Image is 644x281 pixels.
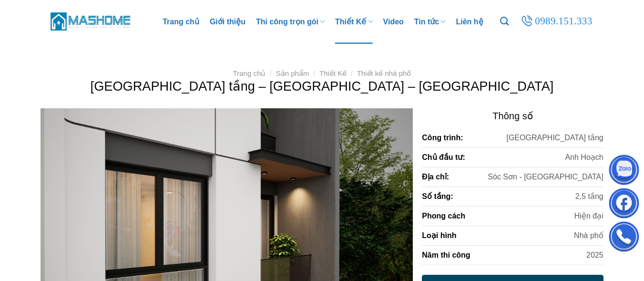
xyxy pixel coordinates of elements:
[610,224,638,252] img: Phone
[534,13,593,29] span: 0989.151.333
[357,69,411,77] a: Thiết kế nhà phố
[351,69,353,77] span: /
[500,11,509,31] a: Tìm kiếm
[565,152,603,163] div: Anh Hoạch
[422,210,465,222] div: Phong cách
[422,171,449,183] div: Địa chỉ:
[313,69,315,77] span: /
[586,250,603,261] div: 2025
[422,191,453,202] div: Số tầng:
[422,230,456,241] div: Loại hình
[610,190,638,219] img: Facebook
[422,152,465,163] div: Chủ đầu tư:
[276,69,309,77] a: Sản phẩm
[574,230,603,241] div: Nhà phố
[575,191,603,202] div: 2,5 tầng
[52,78,592,94] h1: [GEOGRAPHIC_DATA] tầng – [GEOGRAPHIC_DATA] – [GEOGRAPHIC_DATA]
[519,12,594,30] a: 0989.151.333
[233,69,266,77] a: Trang chủ
[422,250,470,261] div: Năm thi công
[270,69,272,77] span: /
[51,11,132,31] img: MasHome – Tổng Thầu Thiết Kế Và Xây Nhà Trọn Gói
[610,157,638,186] img: Zalo
[506,132,603,144] div: [GEOGRAPHIC_DATA] tầng
[422,108,603,124] h3: Thông số
[319,69,347,77] a: Thiết Kế
[422,132,463,144] div: Công trình:
[488,171,603,183] div: Sóc Sơn - [GEOGRAPHIC_DATA]
[574,210,603,222] div: Hiện đại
